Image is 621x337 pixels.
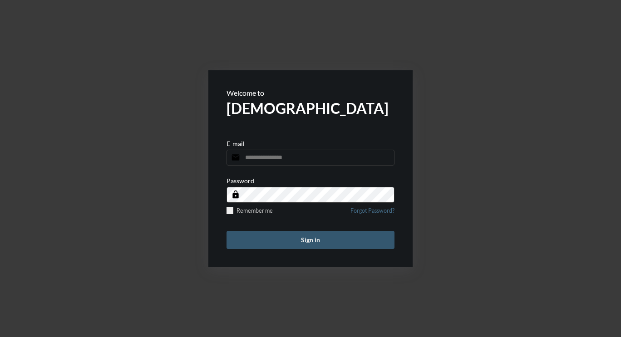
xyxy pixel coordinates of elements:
[227,99,394,117] h2: [DEMOGRAPHIC_DATA]
[227,207,273,214] label: Remember me
[227,140,245,147] p: E-mail
[350,207,394,220] a: Forgot Password?
[227,177,254,185] p: Password
[227,88,394,97] p: Welcome to
[227,231,394,249] button: Sign in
